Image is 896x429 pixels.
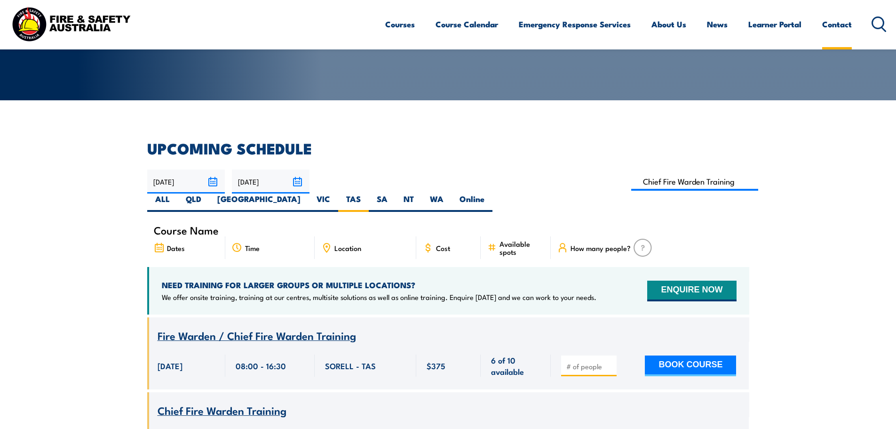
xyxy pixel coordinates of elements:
[427,360,445,371] span: $375
[147,194,178,212] label: ALL
[158,327,356,343] span: Fire Warden / Chief Fire Warden Training
[519,12,631,37] a: Emergency Response Services
[162,292,596,302] p: We offer onsite training, training at our centres, multisite solutions as well as online training...
[385,12,415,37] a: Courses
[452,194,492,212] label: Online
[631,172,759,191] input: Search Course
[158,402,286,418] span: Chief Fire Warden Training
[436,12,498,37] a: Course Calendar
[209,194,309,212] label: [GEOGRAPHIC_DATA]
[651,12,686,37] a: About Us
[396,194,422,212] label: NT
[707,12,728,37] a: News
[422,194,452,212] label: WA
[147,141,749,154] h2: UPCOMING SCHEDULE
[158,360,182,371] span: [DATE]
[645,356,736,376] button: BOOK COURSE
[748,12,801,37] a: Learner Portal
[162,280,596,290] h4: NEED TRAINING FOR LARGER GROUPS OR MULTIPLE LOCATIONS?
[325,360,376,371] span: SORELL - TAS
[334,244,361,252] span: Location
[158,405,286,417] a: Chief Fire Warden Training
[491,355,540,377] span: 6 of 10 available
[822,12,852,37] a: Contact
[158,330,356,342] a: Fire Warden / Chief Fire Warden Training
[178,194,209,212] label: QLD
[167,244,185,252] span: Dates
[245,244,260,252] span: Time
[436,244,450,252] span: Cost
[154,226,219,234] span: Course Name
[647,281,736,301] button: ENQUIRE NOW
[338,194,369,212] label: TAS
[500,240,544,256] span: Available spots
[369,194,396,212] label: SA
[232,170,309,194] input: To date
[309,194,338,212] label: VIC
[236,360,286,371] span: 08:00 - 16:30
[566,362,613,371] input: # of people
[571,244,631,252] span: How many people?
[147,170,225,194] input: From date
